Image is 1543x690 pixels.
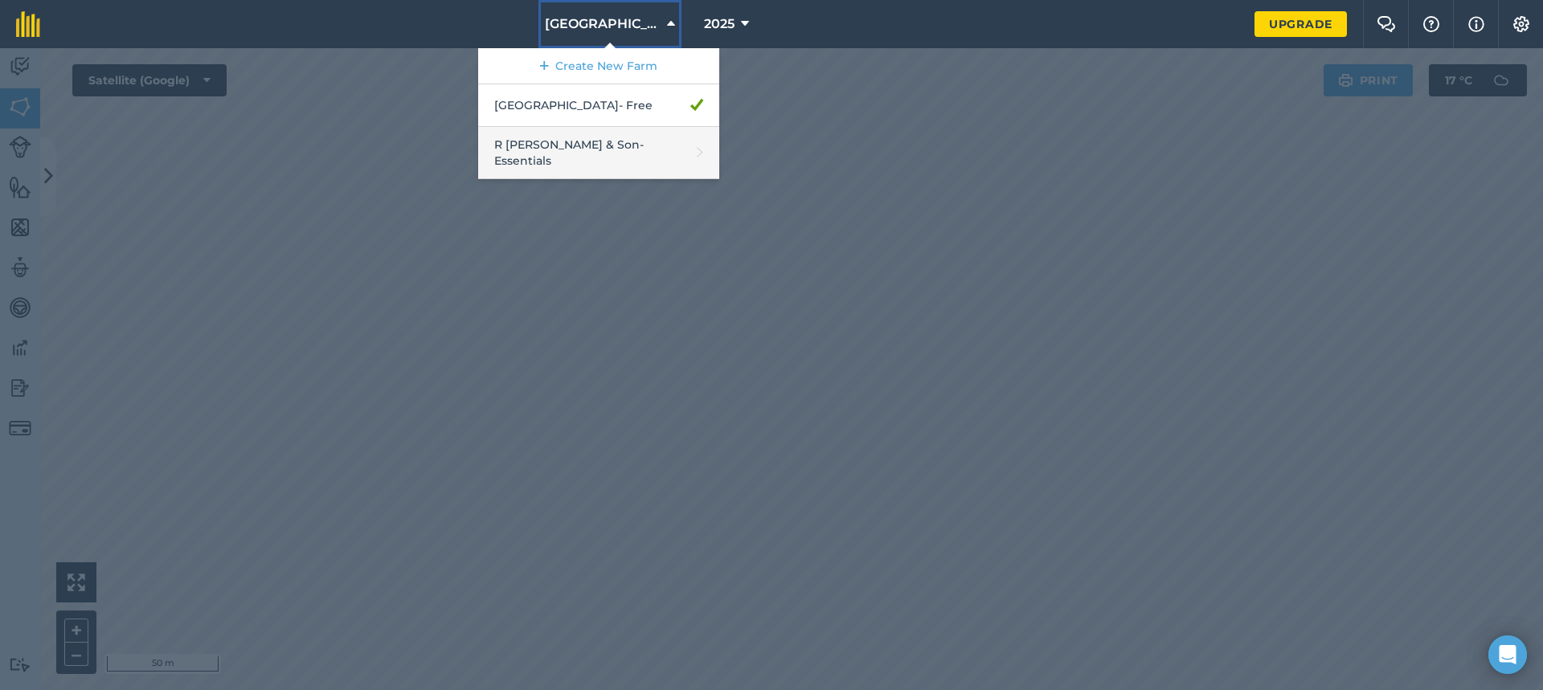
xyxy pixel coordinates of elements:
img: svg+xml;base64,PHN2ZyB4bWxucz0iaHR0cDovL3d3dy53My5vcmcvMjAwMC9zdmciIHdpZHRoPSIxNyIgaGVpZ2h0PSIxNy... [1468,14,1484,34]
img: A cog icon [1512,16,1531,32]
img: fieldmargin Logo [16,11,40,37]
span: 2025 [704,14,735,34]
img: Two speech bubbles overlapping with the left bubble in the forefront [1377,16,1396,32]
div: Open Intercom Messenger [1488,635,1527,674]
a: R [PERSON_NAME] & Son- Essentials [478,127,719,179]
span: [GEOGRAPHIC_DATA] [545,14,661,34]
a: [GEOGRAPHIC_DATA]- Free [478,84,719,127]
a: Upgrade [1254,11,1347,37]
a: Create New Farm [478,48,719,84]
img: A question mark icon [1422,16,1441,32]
